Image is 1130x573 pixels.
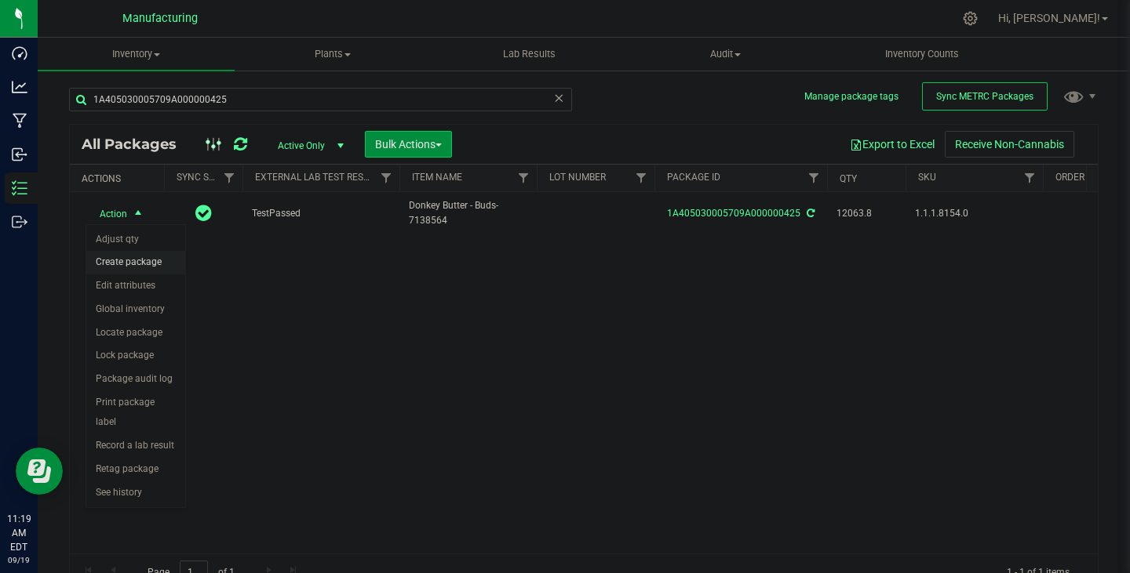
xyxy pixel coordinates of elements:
li: Print package label [86,391,185,434]
span: Donkey Butter - Buds-7138564 [409,198,527,228]
span: Plants [235,47,431,61]
a: Item Name [412,172,462,183]
span: Audit [629,47,824,61]
li: Locate package [86,321,185,345]
a: Filter [629,165,654,191]
span: In Sync [195,202,212,224]
li: Global inventory [86,298,185,321]
button: Manage package tags [804,90,899,103]
p: 11:19 AM EDT [7,512,31,554]
li: Adjust qty [86,228,185,252]
li: Record a lab result [86,434,185,458]
iframe: Resource center [16,448,63,495]
span: Inventory [38,47,235,61]
a: Filter [801,165,827,191]
span: Hi, [PERSON_NAME]! [998,12,1100,24]
span: Inventory Counts [864,47,980,61]
a: Package ID [667,172,720,183]
div: Manage settings [960,11,980,26]
li: Lock package [86,344,185,368]
button: Sync METRC Packages [922,82,1048,111]
span: Action [86,203,128,225]
inline-svg: Outbound [12,214,27,230]
span: Sync from Compliance System [804,208,815,219]
a: External Lab Test Result [255,172,378,183]
a: Order Id [1055,172,1095,183]
a: Filter [511,165,537,191]
span: Lab Results [482,47,577,61]
span: Manufacturing [122,12,198,25]
input: Search Package ID, Item Name, SKU, Lot or Part Number... [69,88,572,111]
li: Package audit log [86,368,185,391]
a: Inventory Counts [824,38,1021,71]
inline-svg: Manufacturing [12,113,27,129]
li: Edit attributes [86,274,185,298]
li: Retag package [86,458,185,481]
a: Plants [235,38,432,71]
a: 1A405030005709A000000425 [667,208,800,219]
span: Bulk Actions [375,138,442,151]
a: Filter [1017,165,1043,191]
span: 1.1.1.8154.0 [915,206,1033,221]
li: See history [86,481,185,505]
a: Qty [840,173,857,184]
inline-svg: Analytics [12,79,27,95]
a: Filter [374,165,399,191]
a: Inventory [38,38,235,71]
span: 12063.8 [837,206,896,221]
inline-svg: Inventory [12,180,27,196]
a: SKU [918,172,936,183]
span: TestPassed [252,206,390,221]
inline-svg: Inbound [12,147,27,162]
li: Create package [86,251,185,274]
span: Sync METRC Packages [936,91,1033,102]
button: Bulk Actions [365,131,452,158]
inline-svg: Dashboard [12,45,27,61]
a: Sync Status [177,172,237,183]
a: Audit [628,38,825,71]
button: Receive Non-Cannabis [945,131,1074,158]
p: 09/19 [7,554,31,566]
span: All Packages [82,136,192,153]
button: Export to Excel [840,131,945,158]
span: select [129,203,148,225]
a: Filter [217,165,242,191]
a: Lot Number [549,172,606,183]
a: Lab Results [431,38,628,71]
span: Clear [553,88,564,108]
div: Actions [82,173,158,184]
